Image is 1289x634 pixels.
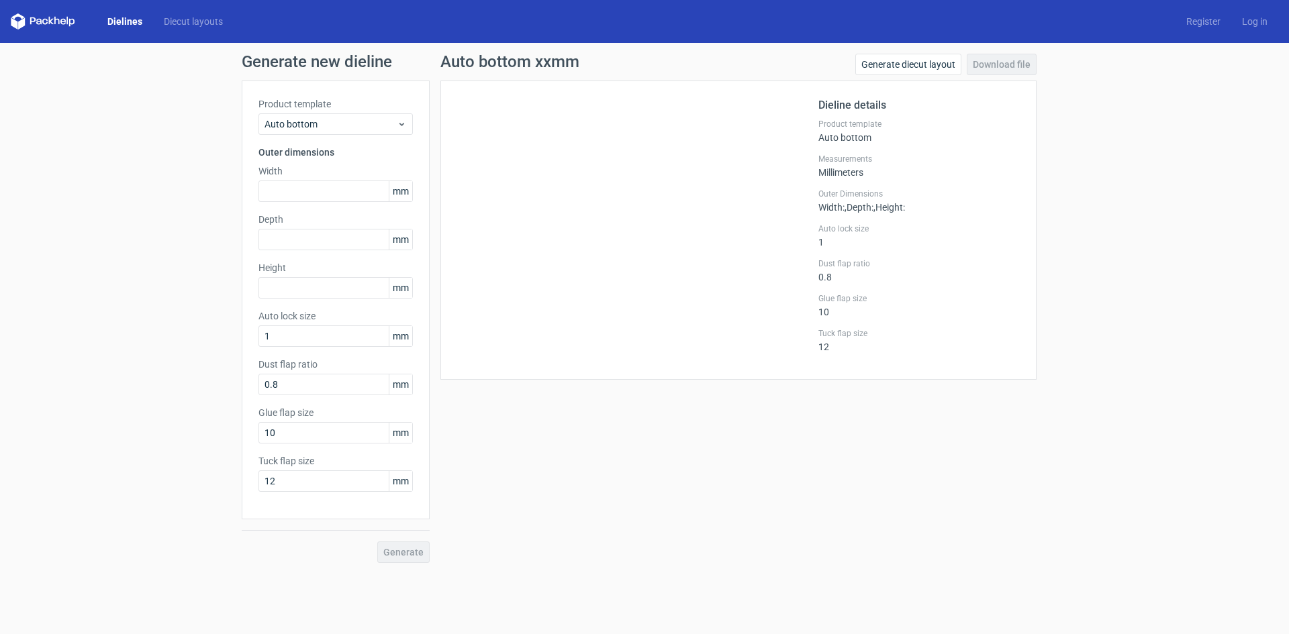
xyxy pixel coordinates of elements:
label: Dust flap ratio [818,258,1020,269]
label: Dust flap ratio [258,358,413,371]
h2: Dieline details [818,97,1020,113]
label: Tuck flap size [258,454,413,468]
div: 1 [818,223,1020,248]
span: , Depth : [845,202,873,213]
span: mm [389,278,412,298]
div: Auto bottom [818,119,1020,143]
div: 10 [818,293,1020,317]
label: Glue flap size [818,293,1020,304]
div: 12 [818,328,1020,352]
span: mm [389,229,412,250]
label: Width [258,164,413,178]
label: Product template [818,119,1020,129]
h3: Outer dimensions [258,146,413,159]
a: Generate diecut layout [855,54,961,75]
a: Diecut layouts [153,15,234,28]
label: Product template [258,97,413,111]
span: Width : [818,202,845,213]
a: Log in [1231,15,1278,28]
label: Outer Dimensions [818,189,1020,199]
span: mm [389,181,412,201]
span: mm [389,326,412,346]
a: Register [1176,15,1231,28]
a: Dielines [97,15,153,28]
span: Auto bottom [265,117,397,131]
label: Depth [258,213,413,226]
span: , Height : [873,202,905,213]
label: Tuck flap size [818,328,1020,339]
span: mm [389,423,412,443]
h1: Auto bottom xxmm [440,54,579,70]
label: Glue flap size [258,406,413,419]
label: Auto lock size [818,223,1020,234]
span: mm [389,374,412,394]
div: Millimeters [818,154,1020,178]
label: Auto lock size [258,309,413,323]
label: Measurements [818,154,1020,164]
span: mm [389,471,412,491]
label: Height [258,261,413,274]
div: 0.8 [818,258,1020,282]
h1: Generate new dieline [242,54,1047,70]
